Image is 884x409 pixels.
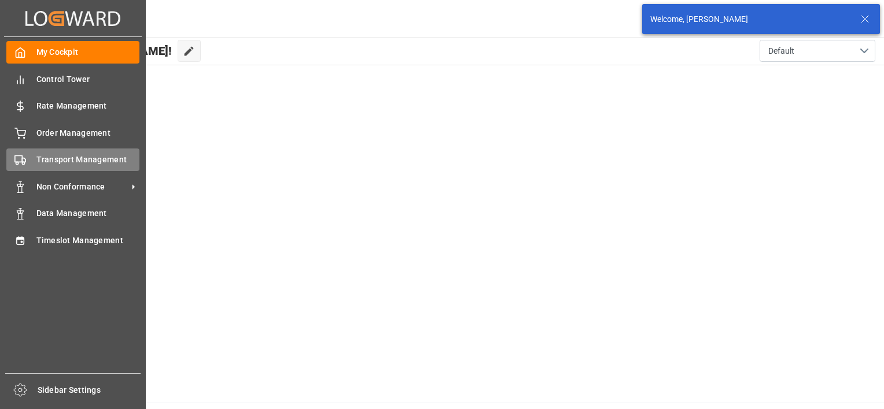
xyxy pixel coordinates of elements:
span: My Cockpit [36,46,140,58]
div: Welcome, [PERSON_NAME] [650,13,849,25]
span: Data Management [36,207,140,220]
span: Sidebar Settings [38,384,141,396]
a: Timeslot Management [6,229,139,251]
a: Data Management [6,202,139,225]
a: My Cockpit [6,41,139,64]
span: Control Tower [36,73,140,85]
a: Rate Management [6,95,139,117]
span: Hello [PERSON_NAME]! [47,40,172,62]
span: Timeslot Management [36,235,140,247]
span: Non Conformance [36,181,128,193]
a: Transport Management [6,148,139,171]
span: Rate Management [36,100,140,112]
a: Control Tower [6,68,139,90]
span: Order Management [36,127,140,139]
a: Order Management [6,121,139,144]
span: Default [768,45,794,57]
span: Transport Management [36,154,140,166]
button: open menu [760,40,875,62]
